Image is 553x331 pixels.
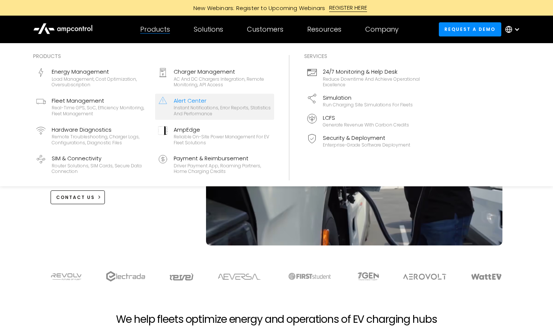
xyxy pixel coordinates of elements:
[439,22,501,36] a: Request a demo
[307,25,341,33] div: Resources
[174,154,271,163] div: Payment & Reimbursement
[174,134,271,145] div: Reliable On-site Power Management for EV Fleet Solutions
[174,76,271,88] div: AC and DC chargers integration, remote monitoring, API access
[155,123,274,149] a: AmpEdgeReliable On-site Power Management for EV Fleet Solutions
[155,65,274,91] a: Charger ManagementAC and DC chargers integration, remote monitoring, API access
[323,114,409,122] div: LCFS
[174,68,271,76] div: Charger Management
[52,76,149,88] div: Load management, cost optimization, oversubscription
[329,4,367,12] div: REGISTER HERE
[174,163,271,174] div: Driver Payment App, Roaming Partners, Home Charging Credits
[174,97,271,105] div: Alert Center
[323,134,410,142] div: Security & Deployment
[323,68,420,76] div: 24/7 Monitoring & Help Desk
[247,25,283,33] div: Customers
[51,190,105,204] a: CONTACT US
[403,274,447,280] img: Aerovolt Logo
[56,194,95,201] div: CONTACT US
[304,111,423,131] a: LCFSGenerate revenue with carbon credits
[109,4,444,12] a: New Webinars: Register to Upcoming WebinarsREGISTER HERE
[155,94,274,120] a: Alert CenterInstant notifications, error reports, statistics and performance
[140,25,170,33] div: Products
[116,313,437,326] h2: We help fleets optimize energy and operations of EV charging hubs
[52,126,149,134] div: Hardware Diagnostics
[194,25,223,33] div: Solutions
[52,163,149,174] div: Router Solutions, SIM Cards, Secure Data Connection
[33,94,152,120] a: Fleet ManagementReal-time GPS, SoC, efficiency monitoring, fleet management
[304,52,423,60] div: Services
[174,126,271,134] div: AmpEdge
[304,65,423,91] a: 24/7 Monitoring & Help DeskReduce downtime and achieve operational excellence
[323,122,409,128] div: Generate revenue with carbon credits
[186,4,329,12] div: New Webinars: Register to Upcoming Webinars
[365,25,399,33] div: Company
[106,271,145,282] img: electrada logo
[33,123,152,149] a: Hardware DiagnosticsRemote troubleshooting, charger logs, configurations, diagnostic files
[52,154,149,163] div: SIM & Connectivity
[155,151,274,177] a: Payment & ReimbursementDriver Payment App, Roaming Partners, Home Charging Credits
[33,65,152,91] a: Energy ManagementLoad management, cost optimization, oversubscription
[52,68,149,76] div: Energy Management
[471,274,502,280] img: WattEV logo
[174,105,271,116] div: Instant notifications, error reports, statistics and performance
[33,52,274,60] div: Products
[52,97,149,105] div: Fleet Management
[304,131,423,151] a: Security & DeploymentEnterprise-grade software deployment
[323,76,420,88] div: Reduce downtime and achieve operational excellence
[323,102,413,108] div: Run charging site simulations for fleets
[304,91,423,111] a: SimulationRun charging site simulations for fleets
[52,134,149,145] div: Remote troubleshooting, charger logs, configurations, diagnostic files
[323,142,410,148] div: Enterprise-grade software deployment
[52,105,149,116] div: Real-time GPS, SoC, efficiency monitoring, fleet management
[33,151,152,177] a: SIM & ConnectivityRouter Solutions, SIM Cards, Secure Data Connection
[323,94,413,102] div: Simulation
